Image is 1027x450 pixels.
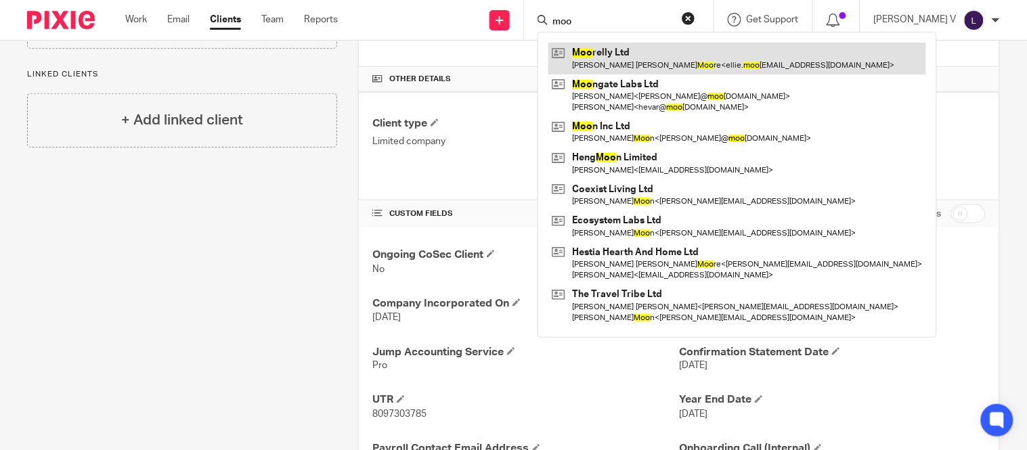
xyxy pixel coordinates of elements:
span: 8097303785 [372,410,427,420]
img: Pixie [27,11,95,29]
span: No [372,265,385,274]
p: Linked clients [27,69,337,80]
h4: UTR [372,393,679,407]
a: Clients [210,13,241,26]
h4: Ongoing CoSec Client [372,248,679,262]
img: svg%3E [963,9,985,31]
h4: CUSTOM FIELDS [372,208,679,219]
span: Other details [389,74,451,85]
a: Work [125,13,147,26]
h4: + Add linked client [121,110,243,131]
a: Reports [304,13,338,26]
a: Team [261,13,284,26]
h4: Confirmation Statement Date [679,345,986,359]
span: [DATE] [679,361,707,371]
h4: Client type [372,116,679,131]
span: [DATE] [679,410,707,420]
input: Search [551,16,673,28]
span: Get Support [747,15,799,24]
span: [DATE] [372,313,401,322]
h4: Year End Date [679,393,986,407]
h4: Company Incorporated On [372,296,679,311]
a: Email [167,13,190,26]
button: Clear [682,12,695,25]
h4: Jump Accounting Service [372,345,679,359]
p: Limited company [372,135,679,148]
span: Pro [372,361,387,371]
p: [PERSON_NAME] V [874,13,957,26]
